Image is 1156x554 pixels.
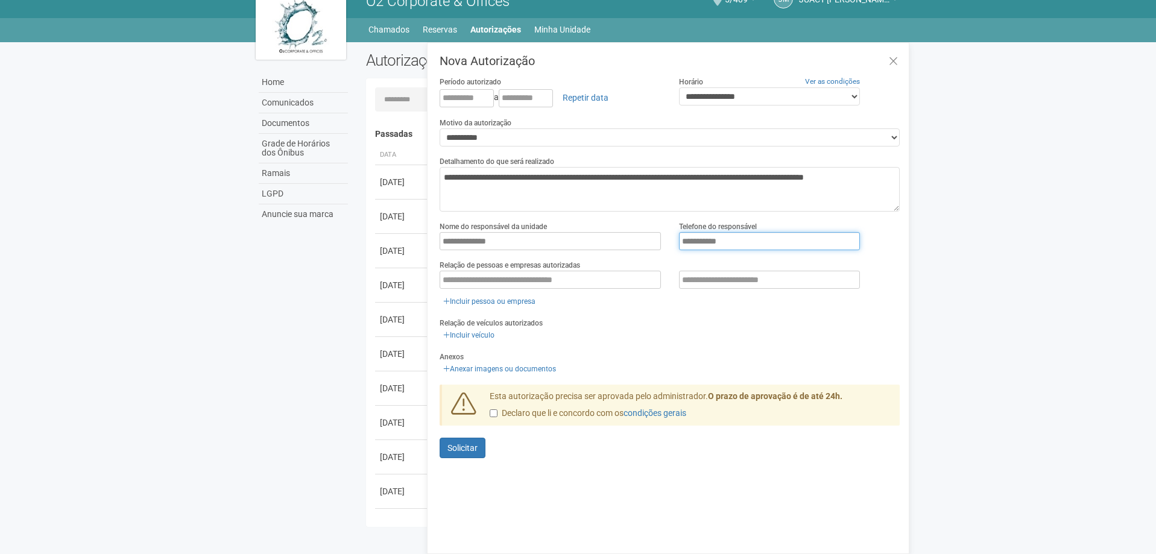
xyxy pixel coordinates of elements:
span: Solicitar [447,443,478,453]
label: Declaro que li e concordo com os [490,408,686,420]
th: Data [375,145,429,165]
h4: Passadas [375,130,892,139]
a: LGPD [259,184,348,204]
label: Telefone do responsável [679,221,757,232]
div: a [440,87,661,108]
a: Ver as condições [805,77,860,86]
div: [DATE] [380,279,425,291]
label: Anexos [440,351,464,362]
a: Reservas [423,21,457,38]
label: Nome do responsável da unidade [440,221,547,232]
div: [DATE] [380,451,425,463]
div: [DATE] [380,348,425,360]
label: Horário [679,77,703,87]
a: Documentos [259,113,348,134]
div: [DATE] [380,417,425,429]
div: [DATE] [380,382,425,394]
label: Motivo da autorização [440,118,511,128]
a: Grade de Horários dos Ônibus [259,134,348,163]
button: Solicitar [440,438,485,458]
div: [DATE] [380,245,425,257]
label: Detalhamento do que será realizado [440,156,554,167]
a: Ramais [259,163,348,184]
a: Repetir data [555,87,616,108]
a: Comunicados [259,93,348,113]
input: Declaro que li e concordo com oscondições gerais [490,409,497,417]
label: Relação de veículos autorizados [440,318,543,329]
a: Minha Unidade [534,21,590,38]
a: Chamados [368,21,409,38]
a: Anexar imagens ou documentos [440,362,560,376]
div: [DATE] [380,313,425,326]
strong: O prazo de aprovação é de até 24h. [708,391,842,401]
a: Autorizações [470,21,521,38]
div: Esta autorização precisa ser aprovada pelo administrador. [481,391,900,426]
a: Home [259,72,348,93]
div: [DATE] [380,485,425,497]
label: Período autorizado [440,77,501,87]
h3: Nova Autorização [440,55,900,67]
a: Incluir pessoa ou empresa [440,295,539,308]
h2: Autorizações [366,51,624,69]
div: [DATE] [380,210,425,222]
a: condições gerais [624,408,686,418]
a: Incluir veículo [440,329,498,342]
div: [DATE] [380,176,425,188]
a: Anuncie sua marca [259,204,348,224]
label: Relação de pessoas e empresas autorizadas [440,260,580,271]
